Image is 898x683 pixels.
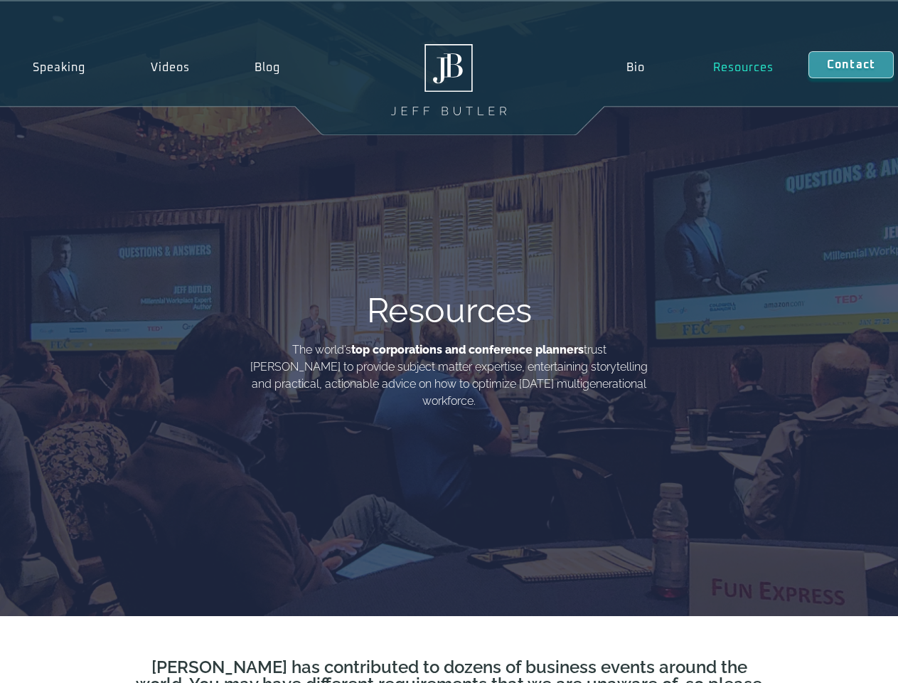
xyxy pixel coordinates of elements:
[592,51,808,84] nav: Menu
[247,341,652,410] p: The world’s trust [PERSON_NAME] to provide subject matter expertise, entertaining storytelling an...
[808,51,894,78] a: Contact
[351,343,584,356] b: top corporations and conference planners
[118,51,223,84] a: Videos
[592,51,679,84] a: Bio
[222,51,313,84] a: Blog
[827,59,875,70] span: Contact
[679,51,808,84] a: Resources
[367,293,532,327] h1: Resources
